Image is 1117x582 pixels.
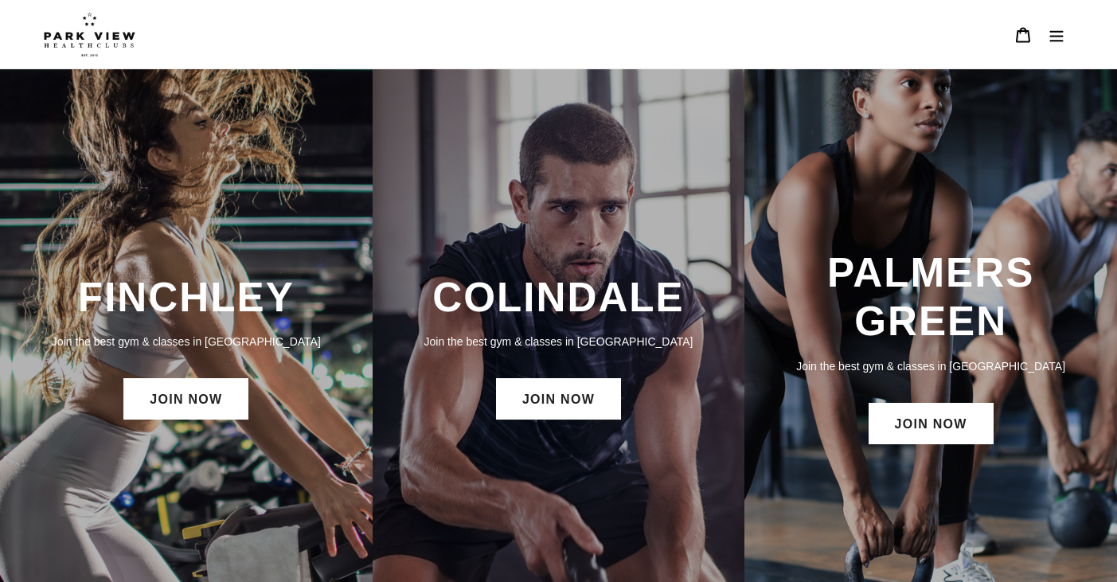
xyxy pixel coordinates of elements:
[760,357,1101,375] p: Join the best gym & classes in [GEOGRAPHIC_DATA]
[16,273,357,322] h3: FINCHLEY
[123,378,248,420] a: JOIN NOW: Finchley Membership
[44,12,135,57] img: Park view health clubs is a gym near you.
[389,273,729,322] h3: COLINDALE
[16,333,357,350] p: Join the best gym & classes in [GEOGRAPHIC_DATA]
[760,248,1101,346] h3: PALMERS GREEN
[389,333,729,350] p: Join the best gym & classes in [GEOGRAPHIC_DATA]
[496,378,621,420] a: JOIN NOW: Colindale Membership
[1040,18,1073,52] button: Menu
[869,403,994,444] a: JOIN NOW: Palmers Green Membership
